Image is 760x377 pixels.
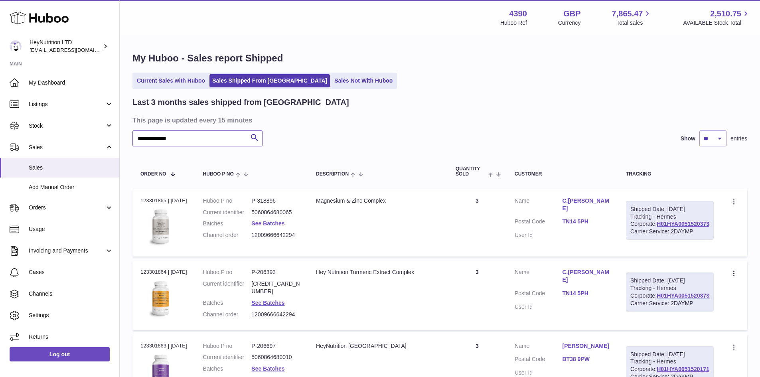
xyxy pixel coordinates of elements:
[209,74,330,87] a: Sales Shipped From [GEOGRAPHIC_DATA]
[203,220,252,227] dt: Batches
[563,197,610,212] a: C.[PERSON_NAME]
[515,303,563,311] dt: User Id
[30,39,101,54] div: HeyNutrition LTD
[29,333,113,341] span: Returns
[563,290,610,297] a: TN14 5PH
[203,280,252,295] dt: Current identifier
[251,365,284,372] a: See Batches
[251,342,300,350] dd: P-206697
[448,261,507,330] td: 3
[29,225,113,233] span: Usage
[251,268,300,276] dd: P-206393
[29,247,105,255] span: Invoicing and Payments
[657,366,709,372] a: H01HYA0051520171
[515,268,563,286] dt: Name
[332,74,395,87] a: Sales Not With Huboo
[29,144,105,151] span: Sales
[132,116,745,124] h3: This page is updated every 15 minutes
[626,172,714,177] div: Tracking
[140,207,180,247] img: 43901725567059.jpg
[251,209,300,216] dd: 5060864680065
[29,164,113,172] span: Sales
[203,172,234,177] span: Huboo P no
[630,205,709,213] div: Shipped Date: [DATE]
[29,122,105,130] span: Stock
[251,353,300,361] dd: 5060864680010
[203,299,252,307] dt: Batches
[630,351,709,358] div: Shipped Date: [DATE]
[140,268,187,276] div: 123301864 | [DATE]
[29,184,113,191] span: Add Manual Order
[681,135,695,142] label: Show
[563,8,580,19] strong: GBP
[509,8,527,19] strong: 4390
[29,204,105,211] span: Orders
[203,231,252,239] dt: Channel order
[316,342,440,350] div: HeyNutrition [GEOGRAPHIC_DATA]
[515,369,563,377] dt: User Id
[251,280,300,295] dd: [CREDIT_CARD_NUMBER]
[626,201,714,240] div: Tracking - Hermes Corporate:
[515,231,563,239] dt: User Id
[612,8,652,27] a: 7,865.47 Total sales
[203,268,252,276] dt: Huboo P no
[10,40,22,52] img: info@heynutrition.com
[515,290,563,299] dt: Postal Code
[563,218,610,225] a: TN14 5PH
[30,47,117,53] span: [EMAIL_ADDRESS][DOMAIN_NAME]
[251,220,284,227] a: See Batches
[251,300,284,306] a: See Batches
[558,19,581,27] div: Currency
[683,19,750,27] span: AVAILABLE Stock Total
[730,135,747,142] span: entries
[140,278,180,318] img: 43901725567759.jpeg
[203,353,252,361] dt: Current identifier
[29,101,105,108] span: Listings
[203,209,252,216] dt: Current identifier
[29,312,113,319] span: Settings
[316,268,440,276] div: Hey Nutrition Turmeric Extract Complex
[500,19,527,27] div: Huboo Ref
[630,228,709,235] div: Carrier Service: 2DAYMP
[630,277,709,284] div: Shipped Date: [DATE]
[515,342,563,352] dt: Name
[134,74,208,87] a: Current Sales with Huboo
[251,197,300,205] dd: P-318896
[683,8,750,27] a: 2,510.75 AVAILABLE Stock Total
[515,218,563,227] dt: Postal Code
[515,355,563,365] dt: Postal Code
[140,172,166,177] span: Order No
[630,300,709,307] div: Carrier Service: 2DAYMP
[251,311,300,318] dd: 12009666642294
[456,166,486,177] span: Quantity Sold
[29,268,113,276] span: Cases
[626,272,714,312] div: Tracking - Hermes Corporate:
[563,268,610,284] a: C.[PERSON_NAME]
[132,52,747,65] h1: My Huboo - Sales report Shipped
[612,8,643,19] span: 7,865.47
[515,197,563,214] dt: Name
[29,290,113,298] span: Channels
[203,311,252,318] dt: Channel order
[132,97,349,108] h2: Last 3 months sales shipped from [GEOGRAPHIC_DATA]
[203,365,252,373] dt: Batches
[10,347,110,361] a: Log out
[563,342,610,350] a: [PERSON_NAME]
[710,8,741,19] span: 2,510.75
[657,292,709,299] a: H01HYA0051520373
[657,221,709,227] a: H01HYA0051520373
[140,197,187,204] div: 123301865 | [DATE]
[251,231,300,239] dd: 12009666642294
[203,342,252,350] dt: Huboo P no
[448,189,507,257] td: 3
[140,342,187,349] div: 123301863 | [DATE]
[515,172,610,177] div: Customer
[616,19,652,27] span: Total sales
[29,79,113,87] span: My Dashboard
[203,197,252,205] dt: Huboo P no
[563,355,610,363] a: BT38 9PW
[316,172,349,177] span: Description
[316,197,440,205] div: Magnesium & Zinc Complex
